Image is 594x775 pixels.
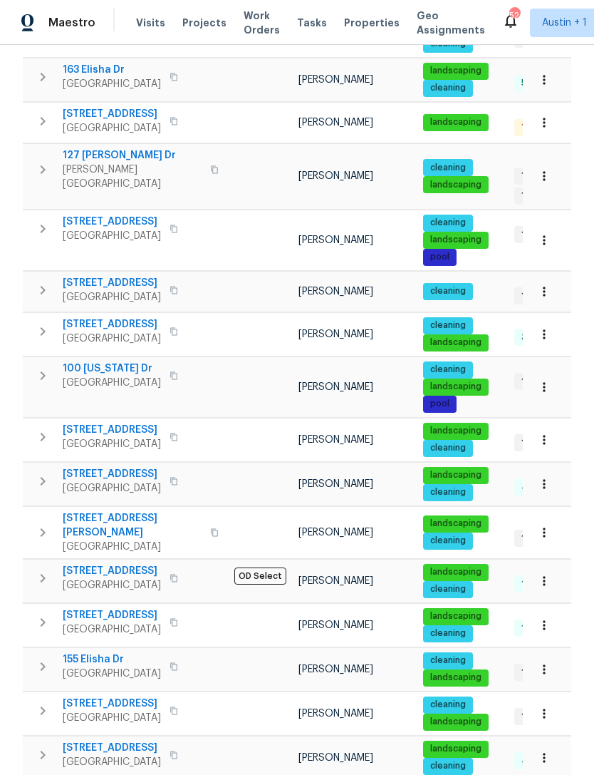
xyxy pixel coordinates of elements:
span: [STREET_ADDRESS][PERSON_NAME] [63,511,202,540]
span: cleaning [424,699,471,711]
span: cleaning [424,535,471,547]
span: [PERSON_NAME] [298,75,373,85]
span: 127 [PERSON_NAME] Dr [63,148,202,163]
span: [PERSON_NAME] [298,479,373,489]
span: 3 Done [516,332,557,344]
span: 5 Done [516,77,556,89]
span: [STREET_ADDRESS] [63,564,161,578]
span: 1 WIP [516,533,548,545]
span: Work Orders [244,9,280,37]
span: [GEOGRAPHIC_DATA] [63,755,161,769]
span: cleaning [424,217,471,229]
span: Austin + 1 [542,16,587,30]
span: 1 WIP [516,376,548,388]
span: [GEOGRAPHIC_DATA] [63,622,161,637]
span: cleaning [424,760,471,772]
span: 17 Done [516,578,561,590]
span: cleaning [424,442,471,454]
span: landscaping [424,337,487,349]
span: [STREET_ADDRESS] [63,608,161,622]
span: 163 Elisha Dr [63,63,161,77]
span: 100 [US_STATE] Dr [63,361,161,376]
span: [PERSON_NAME] [298,576,373,586]
span: landscaping [424,179,487,191]
span: [GEOGRAPHIC_DATA] [63,229,161,243]
span: [PERSON_NAME] [298,171,373,181]
span: landscaping [424,716,487,728]
span: [PERSON_NAME][GEOGRAPHIC_DATA] [63,163,202,191]
span: cleaning [424,486,471,498]
span: [GEOGRAPHIC_DATA] [63,578,161,592]
span: cleaning [424,364,471,376]
span: [STREET_ADDRESS] [63,107,161,121]
span: [PERSON_NAME] [298,709,373,719]
span: landscaping [424,672,487,684]
span: Geo Assignments [417,9,485,37]
span: Projects [182,16,226,30]
span: [GEOGRAPHIC_DATA] [63,711,161,725]
span: 1 WIP [516,229,548,241]
span: 1 WIP [516,667,548,679]
span: cleaning [424,583,471,595]
span: Tasks [297,18,327,28]
span: [STREET_ADDRESS] [63,276,161,290]
span: landscaping [424,610,487,622]
span: pool [424,398,455,410]
span: OD Select [234,568,286,585]
span: [GEOGRAPHIC_DATA] [63,481,161,496]
span: [PERSON_NAME] [298,118,373,128]
span: 1 Accepted [516,190,575,202]
span: [PERSON_NAME] [298,435,373,445]
span: [PERSON_NAME] [298,235,373,245]
span: Maestro [48,16,95,30]
span: 1 WIP [516,170,548,182]
span: [PERSON_NAME] [298,620,373,630]
span: landscaping [424,743,487,755]
span: landscaping [424,65,487,77]
span: [STREET_ADDRESS] [63,317,161,332]
span: [PERSON_NAME] [298,329,373,339]
span: [GEOGRAPHIC_DATA] [63,540,202,554]
span: 1 WIP [516,711,548,723]
span: cleaning [424,655,471,667]
span: landscaping [424,518,487,530]
span: cleaning [424,319,471,332]
span: [GEOGRAPHIC_DATA] [63,121,161,135]
span: landscaping [424,381,487,393]
span: [GEOGRAPHIC_DATA] [63,667,161,681]
span: 1 WIP [516,437,548,449]
span: landscaping [424,566,487,578]
span: [GEOGRAPHIC_DATA] [63,332,161,346]
span: landscaping [424,425,487,437]
span: 11 Done [516,622,558,635]
span: cleaning [424,162,471,174]
span: 4 Done [516,755,558,767]
span: [GEOGRAPHIC_DATA] [63,77,161,91]
span: cleaning [424,627,471,640]
span: Properties [344,16,400,30]
span: [GEOGRAPHIC_DATA] [63,290,161,304]
span: [GEOGRAPHIC_DATA] [63,376,161,390]
span: landscaping [424,234,487,246]
span: Visits [136,16,165,30]
span: landscaping [424,116,487,128]
span: [PERSON_NAME] [298,753,373,763]
span: [GEOGRAPHIC_DATA] [63,437,161,451]
span: [STREET_ADDRESS] [63,423,161,437]
span: [PERSON_NAME] [298,382,373,392]
span: 4 Done [516,481,558,493]
span: [STREET_ADDRESS] [63,741,161,755]
span: cleaning [424,285,471,297]
span: [STREET_ADDRESS] [63,215,161,229]
span: 1 QC [516,121,546,133]
span: pool [424,251,455,263]
span: landscaping [424,469,487,481]
span: 155 Elisha Dr [63,652,161,667]
span: cleaning [424,82,471,94]
span: [PERSON_NAME] [298,664,373,674]
span: [PERSON_NAME] [298,287,373,297]
span: [STREET_ADDRESS] [63,467,161,481]
div: 52 [509,9,519,23]
span: 1 WIP [516,290,548,302]
span: [PERSON_NAME] [298,528,373,538]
